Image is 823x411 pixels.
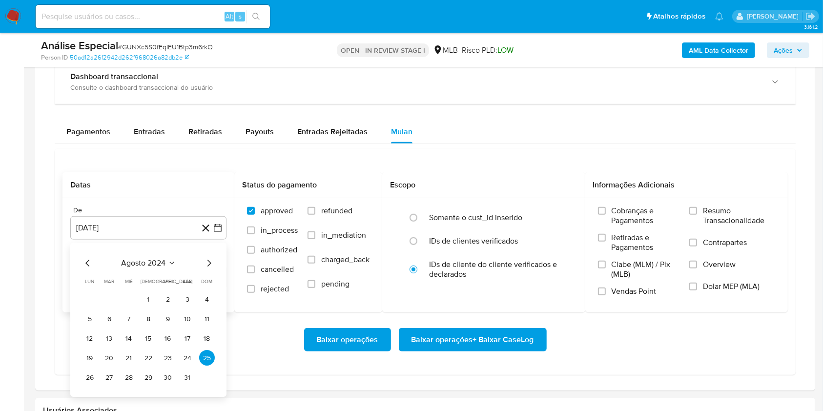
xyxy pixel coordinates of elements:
b: AML Data Collector [689,42,748,58]
p: OPEN - IN REVIEW STAGE I [337,43,429,57]
input: Pesquise usuários ou casos... [36,10,270,23]
span: Risco PLD: [462,45,514,56]
a: Sair [805,11,816,21]
span: s [239,12,242,21]
button: search-icon [246,10,266,23]
span: LOW [497,44,514,56]
span: 3.161.2 [804,23,818,31]
span: # GUNXc5S0fEqIEU1Btp3m6rkQ [118,42,213,52]
span: Alt [226,12,233,21]
span: Atalhos rápidos [653,11,705,21]
button: Ações [767,42,809,58]
a: Notificações [715,12,723,21]
a: 50ad12a26f2942d262f968026a82db2e [70,53,189,62]
p: ana.conceicao@mercadolivre.com [747,12,802,21]
b: Análise Especial [41,38,118,53]
span: Ações [774,42,793,58]
div: MLB [433,45,458,56]
b: Person ID [41,53,68,62]
button: AML Data Collector [682,42,755,58]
